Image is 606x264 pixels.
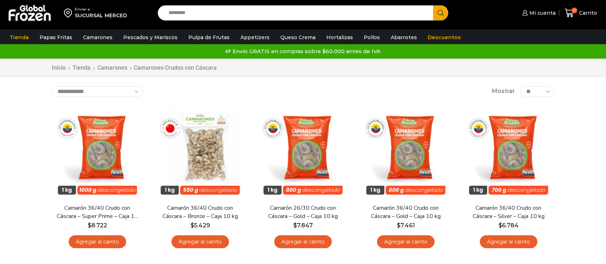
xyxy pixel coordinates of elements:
a: Papas Fritas [36,31,76,44]
a: Pulpa de Frutas [185,31,233,44]
bdi: 5.429 [190,222,210,229]
span: $ [499,222,502,229]
a: Hortalizas [323,31,357,44]
a: Camarón 26/30 Crudo con Cáscara – Gold – Caja 10 kg [262,204,344,221]
span: $ [397,222,400,229]
a: Abarrotes [387,31,421,44]
a: Camarón 36/40 Crudo con Cáscara – Gold – Caja 10 kg [364,204,447,221]
span: Mostrar [492,87,515,96]
a: Pollos [360,31,384,44]
a: Agregar al carrito: “Camarón 36/40 Crudo con Cáscara - Bronze - Caja 10 kg” [171,235,229,249]
div: Enviar a [75,7,127,12]
a: Queso Crema [277,31,319,44]
h1: Camarones Crudos con Cáscara [134,64,217,71]
img: address-field-icon.svg [64,7,75,19]
bdi: 7.461 [397,222,415,229]
div: SUCURSAL MERCED [75,12,127,19]
span: 0 [571,8,577,13]
nav: Breadcrumb [51,64,217,72]
a: Descuentos [424,31,464,44]
a: Camarones [79,31,116,44]
a: Mi cuenta [520,6,556,20]
select: Pedido de la tienda [51,86,143,97]
a: Inicio [51,64,66,72]
a: Agregar al carrito: “Camarón 36/40 Crudo con Cáscara - Silver - Caja 10 kg” [480,235,537,249]
a: Camarón 36/40 Crudo con Cáscara – Super Prime – Caja 10 kg [56,204,139,221]
a: Appetizers [237,31,273,44]
a: Agregar al carrito: “Camarón 36/40 Crudo con Cáscara - Gold - Caja 10 kg” [377,235,435,249]
a: Camarones [97,64,128,72]
a: Agregar al carrito: “Camarón 26/30 Crudo con Cáscara - Gold - Caja 10 kg” [274,235,332,249]
a: Camarón 36/40 Crudo con Cáscara – Bronze – Caja 10 kg [159,204,242,221]
a: 0 Carrito [563,5,599,22]
span: Carrito [577,9,597,17]
a: Pescados y Mariscos [120,31,181,44]
a: Tienda [72,64,91,72]
span: Mi cuenta [528,9,556,17]
bdi: 6.784 [499,222,519,229]
a: Agregar al carrito: “Camarón 36/40 Crudo con Cáscara - Super Prime - Caja 10 kg” [69,235,126,249]
span: $ [190,222,194,229]
bdi: 8.722 [88,222,107,229]
a: Tienda [6,31,32,44]
span: $ [88,222,91,229]
button: Search button [433,5,448,20]
a: Camarón 36/40 Crudo con Cáscara – Silver – Caja 10 kg [467,204,550,221]
bdi: 7.847 [293,222,313,229]
span: $ [293,222,297,229]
